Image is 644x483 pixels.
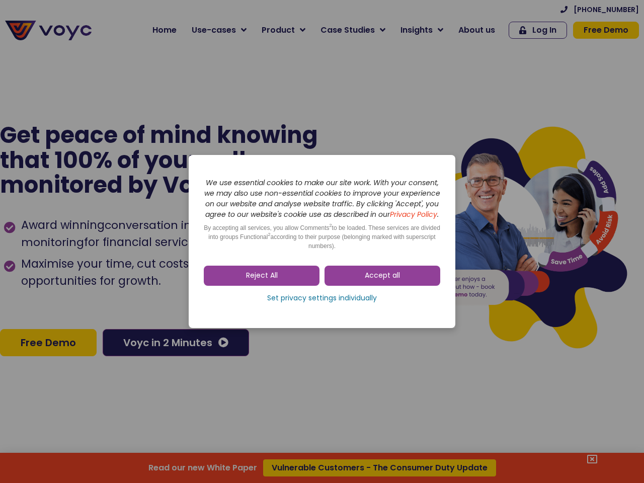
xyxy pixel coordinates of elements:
a: Reject All [204,266,319,286]
i: We use essential cookies to make our site work. With your consent, we may also use non-essential ... [204,178,440,219]
span: By accepting all services, you allow Comments to be loaded. These services are divided into group... [204,224,440,250]
sup: 2 [268,232,270,237]
a: Accept all [325,266,440,286]
span: Reject All [246,271,278,281]
a: Privacy Policy [390,209,437,219]
sup: 2 [330,223,332,228]
span: Accept all [365,271,400,281]
a: Set privacy settings individually [204,291,440,306]
span: Set privacy settings individually [267,293,377,303]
